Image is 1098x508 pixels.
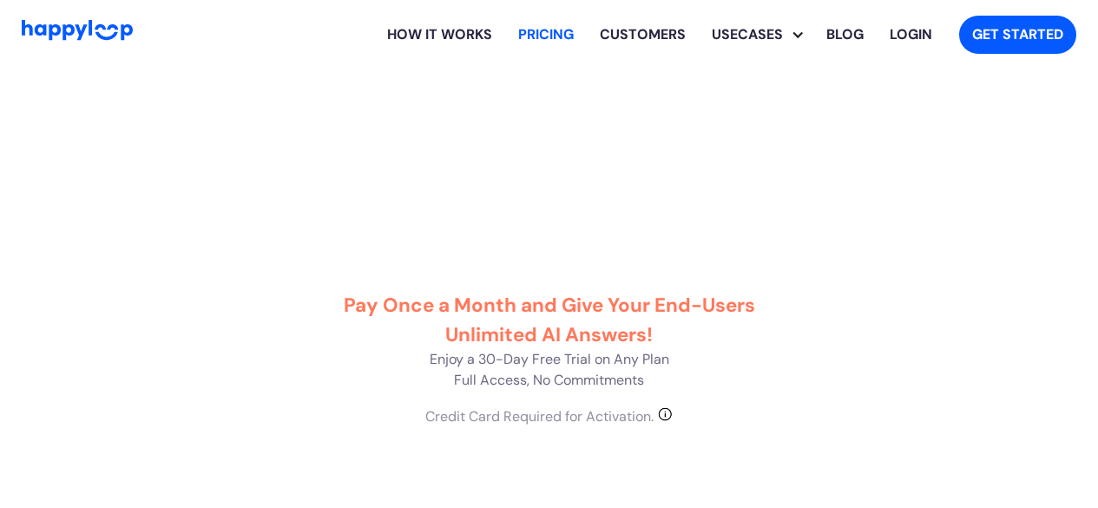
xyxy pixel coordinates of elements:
a: Visit the HappyLoop blog for insights [813,7,877,63]
div: Explore HappyLoop use cases [699,7,813,63]
p: Enjoy a 30-Day Free Trial on Any Plan Full Access, No Commitments [311,291,788,391]
img: HappyLoop Logo [22,20,133,40]
div: Usecases [699,24,796,45]
a: View HappyLoop pricing plans [505,7,587,63]
div: Credit Card Required for Activation. [425,406,654,427]
a: Go to Home Page [22,20,133,49]
div: Usecases [712,7,813,63]
a: Learn how HappyLoop works [587,7,699,63]
a: Learn how HappyLoop works [374,7,505,63]
a: Log in to your HappyLoop account [877,7,945,63]
strong: Pay Once a Month and Give Your End-Users Unlimited AI Answers! [344,293,755,347]
a: Get started with HappyLoop [959,16,1076,54]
